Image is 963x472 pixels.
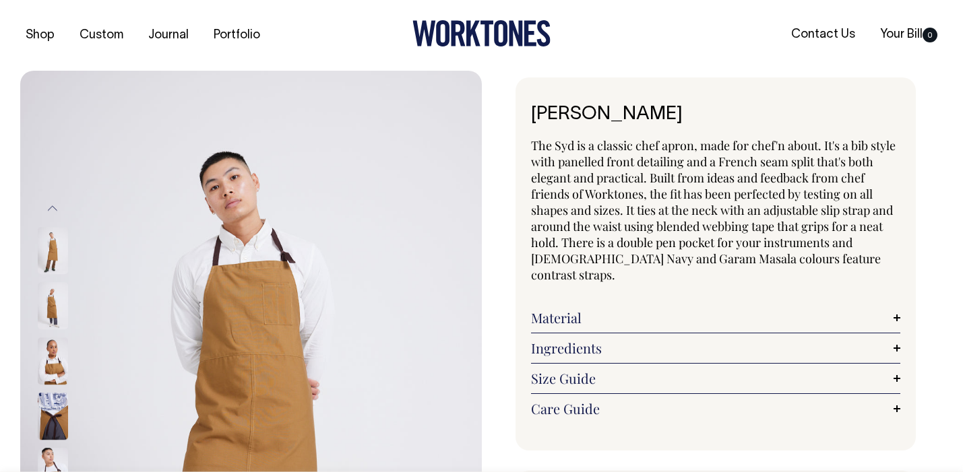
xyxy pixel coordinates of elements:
[875,24,943,46] a: Your Bill0
[531,137,896,283] span: The Syd is a classic chef apron, made for chef'n about. It's a bib style with panelled front deta...
[923,28,937,42] span: 0
[786,24,861,46] a: Contact Us
[531,401,901,417] a: Care Guide
[74,24,129,46] a: Custom
[42,193,63,224] button: Previous
[531,340,901,356] a: Ingredients
[531,310,901,326] a: Material
[38,393,68,440] img: garam-masala
[20,24,60,46] a: Shop
[531,104,901,125] h1: [PERSON_NAME]
[38,283,68,330] img: garam-masala
[531,370,901,386] a: Size Guide
[38,338,68,385] img: garam-masala
[143,24,194,46] a: Journal
[38,228,68,275] img: garam-masala
[208,24,266,46] a: Portfolio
